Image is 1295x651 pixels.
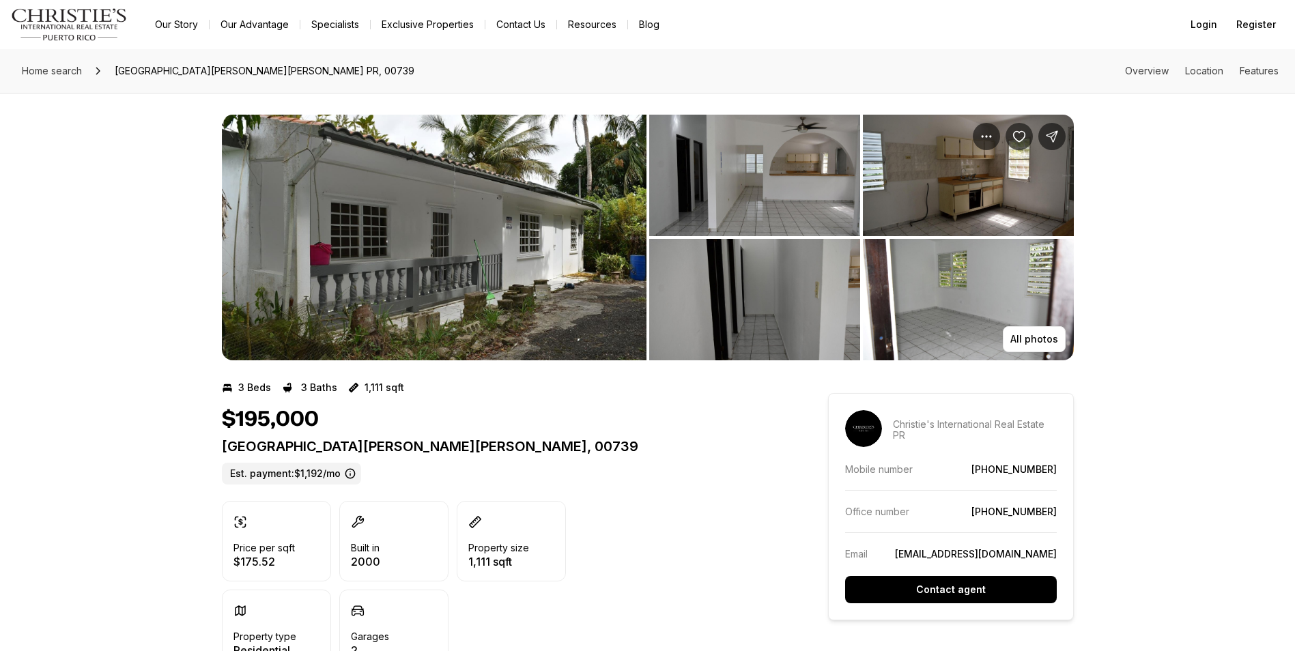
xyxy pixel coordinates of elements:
[222,407,319,433] h1: $195,000
[893,419,1057,441] p: Christie's International Real Estate PR
[222,115,646,360] button: View image gallery
[144,15,209,34] a: Our Story
[222,115,646,360] li: 1 of 6
[222,115,1074,360] div: Listing Photos
[1240,65,1279,76] a: Skip to: Features
[628,15,670,34] a: Blog
[222,463,361,484] label: Est. payment: $1,192/mo
[649,115,860,236] button: View image gallery
[649,115,1074,360] li: 2 of 6
[863,239,1074,360] button: View image gallery
[238,382,271,393] p: 3 Beds
[233,631,296,642] p: Property type
[485,15,556,34] button: Contact Us
[301,382,337,393] p: 3 Baths
[649,239,860,360] button: View image gallery
[1228,11,1284,38] button: Register
[863,115,1074,236] button: View image gallery
[845,548,868,560] p: Email
[210,15,300,34] a: Our Advantage
[557,15,627,34] a: Resources
[845,576,1057,603] button: Contact agent
[1182,11,1225,38] button: Login
[371,15,485,34] a: Exclusive Properties
[1125,65,1169,76] a: Skip to: Overview
[845,506,909,517] p: Office number
[233,542,295,553] p: Price per sqft
[222,438,779,454] p: [GEOGRAPHIC_DATA][PERSON_NAME][PERSON_NAME], 00739
[468,542,529,553] p: Property size
[1010,334,1058,345] p: All photos
[895,548,1057,560] a: [EMAIL_ADDRESS][DOMAIN_NAME]
[845,463,913,475] p: Mobile number
[973,123,1000,150] button: Property options
[365,382,404,393] p: 1,111 sqft
[1003,326,1066,352] button: All photos
[22,65,82,76] span: Home search
[351,631,389,642] p: Garages
[971,463,1057,475] a: [PHONE_NUMBER]
[971,506,1057,517] a: [PHONE_NUMBER]
[300,15,370,34] a: Specialists
[351,542,380,553] p: Built in
[1185,65,1223,76] a: Skip to: Location
[916,584,986,595] p: Contact agent
[16,60,87,82] a: Home search
[1038,123,1066,150] button: Share Property: Sector Marcelo ARENA WARD
[233,556,295,567] p: $175.52
[11,8,128,41] img: logo
[351,556,380,567] p: 2000
[1191,19,1217,30] span: Login
[1236,19,1276,30] span: Register
[468,556,529,567] p: 1,111 sqft
[109,60,420,82] span: [GEOGRAPHIC_DATA][PERSON_NAME][PERSON_NAME] PR, 00739
[1006,123,1033,150] button: Save Property: Sector Marcelo ARENA WARD
[1125,66,1279,76] nav: Page section menu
